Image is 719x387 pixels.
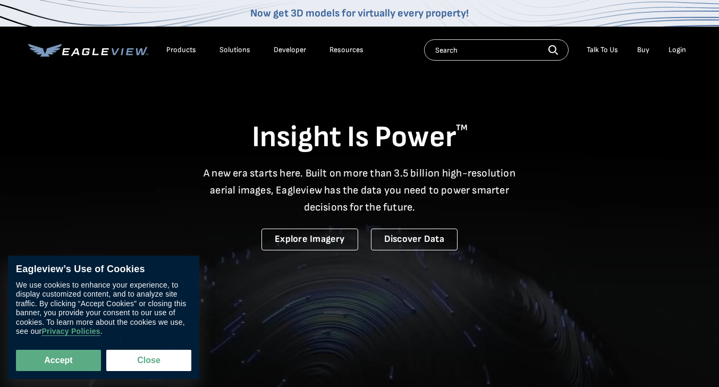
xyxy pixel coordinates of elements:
[261,229,358,250] a: Explore Imagery
[41,327,100,336] a: Privacy Policies
[166,45,196,55] div: Products
[274,45,306,55] a: Developer
[329,45,363,55] div: Resources
[637,45,649,55] a: Buy
[106,350,191,371] button: Close
[16,281,191,336] div: We use cookies to enhance your experience, to display customized content, and to analyze site tra...
[16,350,101,371] button: Accept
[250,7,469,20] a: Now get 3D models for virtually every property!
[456,123,468,133] sup: TM
[28,119,691,156] h1: Insight Is Power
[16,264,191,275] div: Eagleview’s Use of Cookies
[587,45,618,55] div: Talk To Us
[669,45,686,55] div: Login
[371,229,458,250] a: Discover Data
[424,39,569,61] input: Search
[219,45,250,55] div: Solutions
[197,165,522,216] p: A new era starts here. Built on more than 3.5 billion high-resolution aerial images, Eagleview ha...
